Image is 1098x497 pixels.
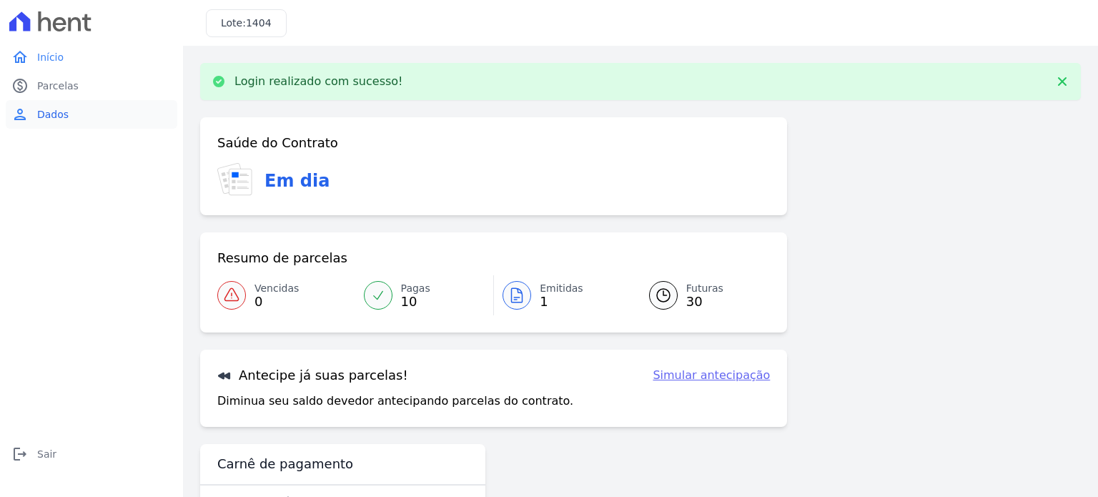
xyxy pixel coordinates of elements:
a: Futuras 30 [632,275,771,315]
span: 0 [254,296,299,307]
h3: Carnê de pagamento [217,456,353,473]
i: paid [11,77,29,94]
a: Simular antecipação [653,367,770,384]
a: Emitidas 1 [494,275,632,315]
h3: Resumo de parcelas [217,250,347,267]
i: home [11,49,29,66]
span: 10 [401,296,430,307]
a: personDados [6,100,177,129]
i: logout [11,446,29,463]
h3: Em dia [264,168,330,194]
h3: Saúde do Contrato [217,134,338,152]
span: Sair [37,447,56,461]
span: Vencidas [254,281,299,296]
span: 30 [686,296,723,307]
a: Vencidas 0 [217,275,355,315]
a: paidParcelas [6,72,177,100]
a: homeInício [6,43,177,72]
i: person [11,106,29,123]
h3: Antecipe já suas parcelas! [217,367,408,384]
span: 1 [540,296,583,307]
span: 1404 [246,17,272,29]
h3: Lote: [221,16,272,31]
span: Dados [37,107,69,122]
span: Início [37,50,64,64]
span: Parcelas [37,79,79,93]
p: Diminua seu saldo devedor antecipando parcelas do contrato. [217,393,573,410]
span: Pagas [401,281,430,296]
span: Emitidas [540,281,583,296]
a: logoutSair [6,440,177,468]
a: Pagas 10 [355,275,494,315]
p: Login realizado com sucesso! [234,74,403,89]
span: Futuras [686,281,723,296]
